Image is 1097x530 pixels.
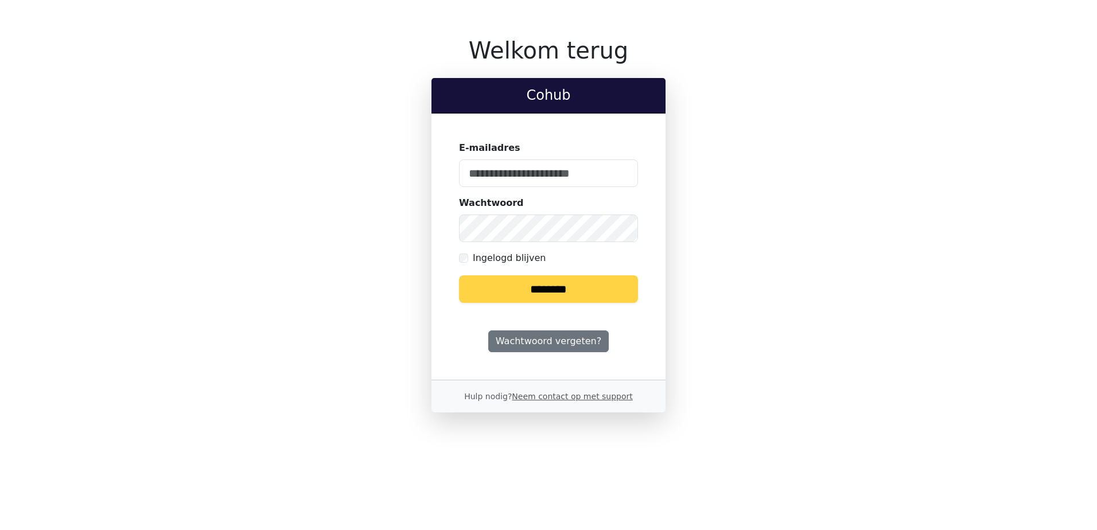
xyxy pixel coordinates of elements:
h2: Cohub [441,87,656,104]
h1: Welkom terug [431,37,666,64]
label: E-mailadres [459,141,520,155]
label: Wachtwoord [459,196,524,210]
a: Neem contact op met support [512,392,632,401]
a: Wachtwoord vergeten? [488,330,609,352]
small: Hulp nodig? [464,392,633,401]
label: Ingelogd blijven [473,251,546,265]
